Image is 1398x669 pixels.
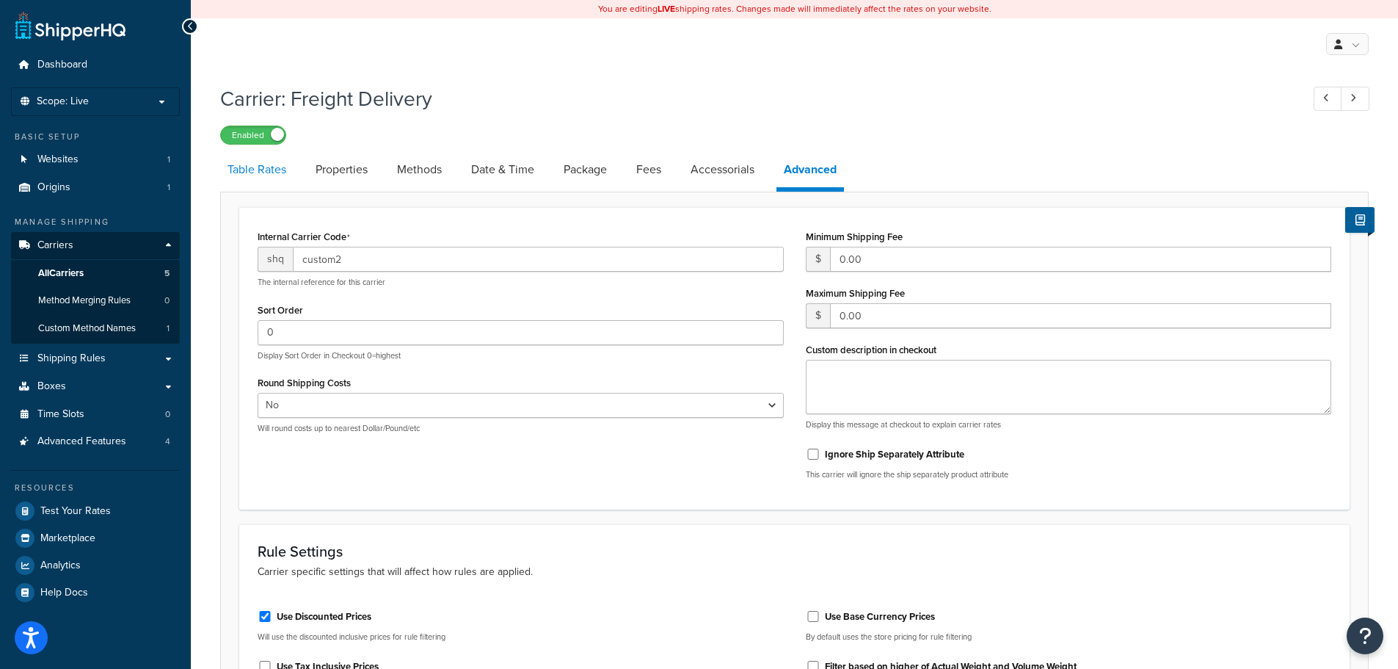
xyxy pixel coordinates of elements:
[11,51,180,79] a: Dashboard
[258,423,784,434] p: Will round costs up to nearest Dollar/Pound/etc
[40,505,111,518] span: Test Your Rates
[806,419,1332,430] p: Display this message at checkout to explain carrier rates
[11,287,180,314] li: Method Merging Rules
[806,469,1332,480] p: This carrier will ignore the ship separately product attribute
[11,401,180,428] li: Time Slots
[806,632,1332,643] p: By default uses the store pricing for rule filtering
[167,153,170,166] span: 1
[277,610,371,623] label: Use Discounted Prices
[806,344,936,355] label: Custom description in checkout
[258,277,784,288] p: The internal reference for this carrier
[390,152,449,187] a: Methods
[164,294,170,307] span: 0
[11,146,180,173] li: Websites
[37,239,73,252] span: Carriers
[37,352,106,365] span: Shipping Rules
[1341,87,1369,111] a: Next Record
[258,564,1331,580] p: Carrier specific settings that will affect how rules are applied.
[38,322,136,335] span: Custom Method Names
[11,482,180,494] div: Resources
[11,579,180,606] a: Help Docs
[11,260,180,287] a: AllCarriers5
[221,126,285,144] label: Enabled
[556,152,614,187] a: Package
[629,152,669,187] a: Fees
[658,2,675,15] b: LIVE
[220,152,294,187] a: Table Rates
[258,305,303,316] label: Sort Order
[37,59,87,71] span: Dashboard
[167,322,170,335] span: 1
[11,232,180,344] li: Carriers
[258,247,293,272] span: shq
[220,84,1286,113] h1: Carrier: Freight Delivery
[11,428,180,455] li: Advanced Features
[806,288,905,299] label: Maximum Shipping Fee
[37,153,79,166] span: Websites
[1314,87,1342,111] a: Previous Record
[167,181,170,194] span: 1
[11,146,180,173] a: Websites1
[825,610,935,623] label: Use Base Currency Prices
[37,380,66,393] span: Boxes
[11,315,180,342] li: Custom Method Names
[806,247,830,272] span: $
[683,152,762,187] a: Accessorials
[11,174,180,201] li: Origins
[464,152,542,187] a: Date & Time
[1347,618,1383,654] button: Open Resource Center
[37,408,84,421] span: Time Slots
[11,174,180,201] a: Origins1
[806,303,830,328] span: $
[40,587,88,599] span: Help Docs
[258,350,784,361] p: Display Sort Order in Checkout 0=highest
[11,373,180,400] a: Boxes
[37,435,126,448] span: Advanced Features
[11,345,180,372] a: Shipping Rules
[11,216,180,228] div: Manage Shipping
[11,401,180,428] a: Time Slots0
[11,131,180,143] div: Basic Setup
[11,428,180,455] a: Advanced Features4
[258,543,1331,560] h3: Rule Settings
[11,498,180,524] a: Test Your Rates
[40,532,95,545] span: Marketplace
[258,377,351,388] label: Round Shipping Costs
[308,152,375,187] a: Properties
[165,408,170,421] span: 0
[825,448,964,461] label: Ignore Ship Separately Attribute
[1345,207,1375,233] button: Show Help Docs
[37,95,89,108] span: Scope: Live
[38,267,84,280] span: All Carriers
[258,231,350,243] label: Internal Carrier Code
[11,315,180,342] a: Custom Method Names1
[11,525,180,552] a: Marketplace
[258,632,784,643] p: Will use the discounted inclusive prices for rule filtering
[11,552,180,579] a: Analytics
[776,152,844,192] a: Advanced
[806,231,903,242] label: Minimum Shipping Fee
[164,267,170,280] span: 5
[37,181,70,194] span: Origins
[40,560,81,572] span: Analytics
[11,232,180,259] a: Carriers
[11,287,180,314] a: Method Merging Rules0
[165,435,170,448] span: 4
[38,294,131,307] span: Method Merging Rules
